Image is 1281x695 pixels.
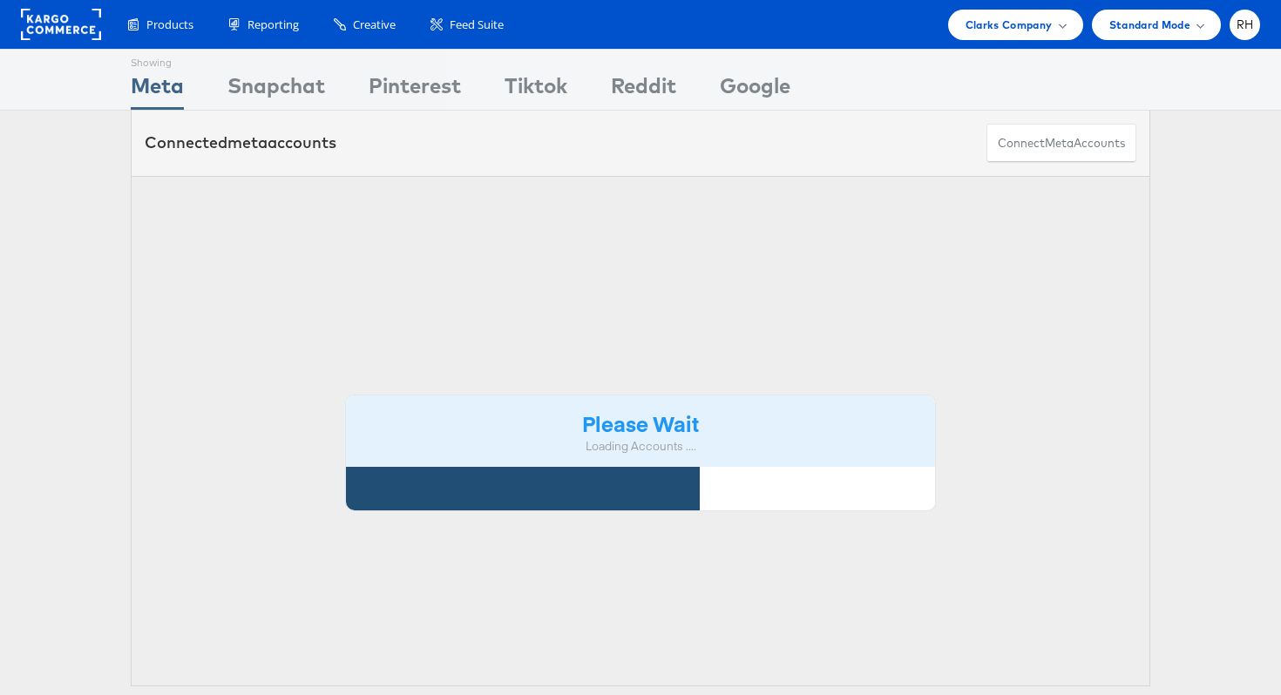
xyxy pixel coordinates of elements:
[353,17,396,33] span: Creative
[369,71,461,110] div: Pinterest
[1109,16,1190,34] span: Standard Mode
[247,17,299,33] span: Reporting
[986,124,1136,163] button: ConnectmetaAccounts
[131,71,184,110] div: Meta
[720,71,790,110] div: Google
[582,408,699,437] strong: Please Wait
[1045,135,1074,152] span: meta
[146,17,193,33] span: Products
[145,132,336,154] div: Connected accounts
[227,132,268,152] span: meta
[450,17,504,33] span: Feed Suite
[611,71,676,110] div: Reddit
[359,438,922,455] div: Loading Accounts ....
[505,71,567,110] div: Tiktok
[227,71,325,110] div: Snapchat
[1237,19,1254,30] span: RH
[131,50,184,71] div: Showing
[966,16,1053,34] span: Clarks Company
